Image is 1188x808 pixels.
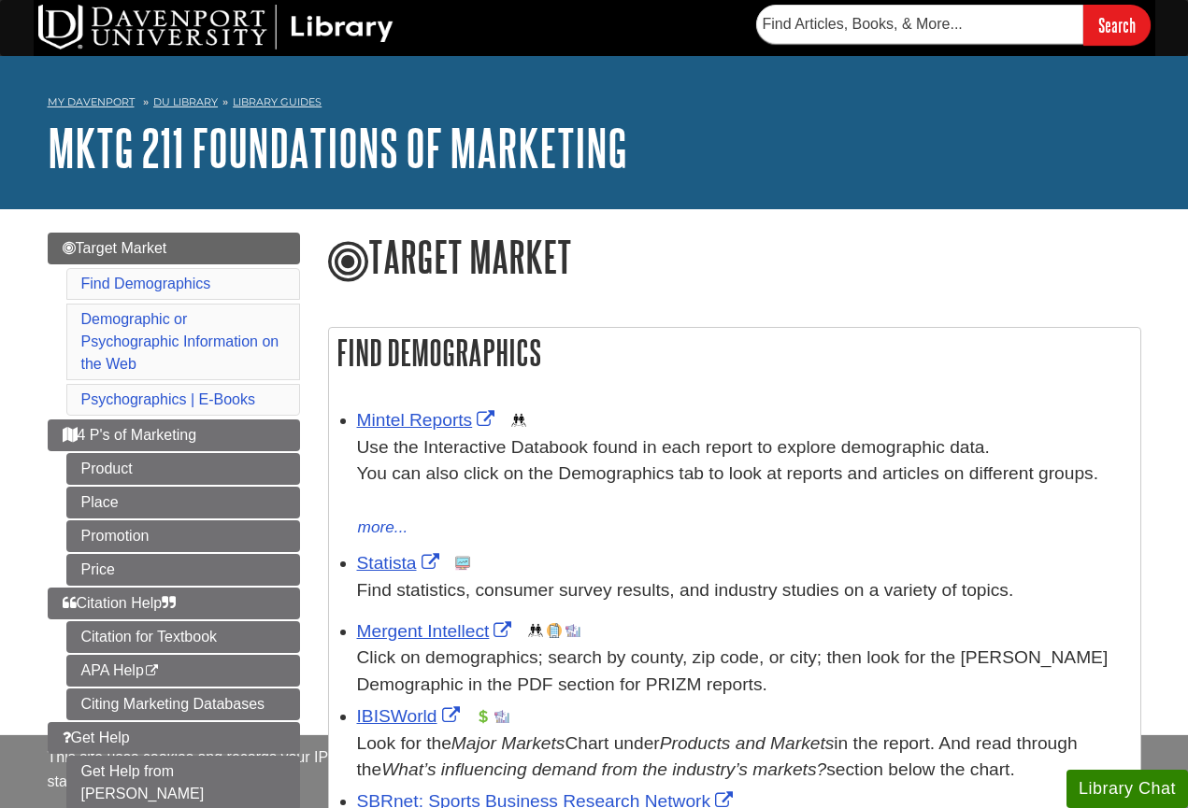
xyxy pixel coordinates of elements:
[357,577,1131,604] p: Find statistics, consumer survey results, and industry studies on a variety of topics.
[66,688,300,720] a: Citing Marketing Databases
[357,434,1131,515] div: Use the Interactive Databook found in each report to explore demographic data. You can also click...
[357,410,500,430] a: Link opens in new window
[63,240,167,256] span: Target Market
[81,276,211,291] a: Find Demographics
[357,515,409,541] button: more...
[357,730,1131,785] div: Look for the Chart under in the report. And read through the section below the chart.
[81,311,279,372] a: Demographic or Psychographic Information on the Web
[511,413,526,428] img: Demographics
[63,595,177,611] span: Citation Help
[451,733,565,753] i: Major Markets
[528,623,543,638] img: Demographics
[357,553,444,573] a: Link opens in new window
[494,709,509,724] img: Industry Report
[48,588,300,619] a: Citation Help
[329,328,1140,377] h2: Find Demographics
[48,119,627,177] a: MKTG 211 Foundations of Marketing
[565,623,580,638] img: Industry Report
[63,427,197,443] span: 4 P's of Marketing
[81,391,255,407] a: Psychographics | E-Books
[357,645,1131,699] div: Click on demographics; search by county, zip code, or city; then look for the [PERSON_NAME] Demog...
[1066,770,1188,808] button: Library Chat
[66,621,300,653] a: Citation for Textbook
[476,709,491,724] img: Financial Report
[756,5,1151,45] form: Searches DU Library's articles, books, and more
[48,94,135,110] a: My Davenport
[153,95,218,108] a: DU Library
[328,233,1141,285] h1: Target Market
[660,733,835,753] i: Products and Markets
[66,554,300,586] a: Price
[357,621,517,641] a: Link opens in new window
[48,90,1141,120] nav: breadcrumb
[144,665,160,677] i: This link opens in a new window
[547,623,562,638] img: Company Information
[756,5,1083,44] input: Find Articles, Books, & More...
[38,5,394,50] img: DU Library
[357,706,465,726] a: Link opens in new window
[66,453,300,485] a: Product
[455,556,470,571] img: Statistics
[48,419,300,451] a: 4 P's of Marketing
[48,722,300,754] a: Get Help
[1083,5,1151,45] input: Search
[63,730,130,745] span: Get Help
[48,233,300,264] a: Target Market
[66,520,300,552] a: Promotion
[233,95,322,108] a: Library Guides
[381,759,826,779] i: What’s influencing demand from the industry’s markets?
[66,655,300,687] a: APA Help
[66,487,300,518] a: Place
